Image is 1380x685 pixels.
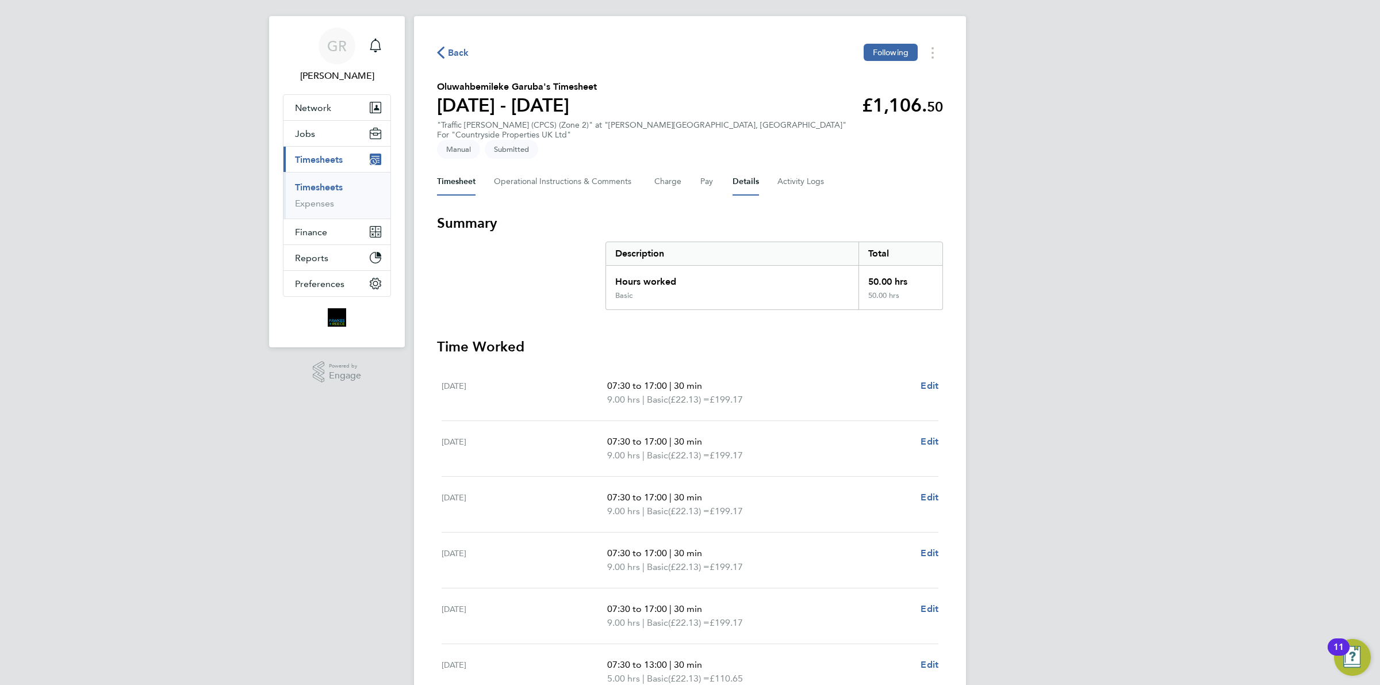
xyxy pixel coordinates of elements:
[921,602,938,616] a: Edit
[921,435,938,449] a: Edit
[295,128,315,139] span: Jobs
[654,168,682,196] button: Charge
[668,561,710,572] span: (£22.13) =
[607,394,640,405] span: 9.00 hrs
[607,673,640,684] span: 5.00 hrs
[710,506,743,516] span: £199.17
[607,506,640,516] span: 9.00 hrs
[1333,647,1344,662] div: 11
[674,548,702,558] span: 30 min
[927,98,943,115] span: 50
[295,198,334,209] a: Expenses
[921,548,938,558] span: Edit
[669,659,672,670] span: |
[269,16,405,347] nav: Main navigation
[606,242,858,265] div: Description
[295,227,327,238] span: Finance
[921,379,938,393] a: Edit
[710,617,743,628] span: £199.17
[615,291,632,300] div: Basic
[642,450,645,461] span: |
[437,120,846,140] div: "Traffic [PERSON_NAME] (CPCS) (Zone 2)" at "[PERSON_NAME][GEOGRAPHIC_DATA], [GEOGRAPHIC_DATA]"
[607,561,640,572] span: 9.00 hrs
[921,492,938,503] span: Edit
[710,394,743,405] span: £199.17
[283,28,391,83] a: GR[PERSON_NAME]
[921,659,938,670] span: Edit
[329,361,361,371] span: Powered by
[442,602,607,630] div: [DATE]
[921,436,938,447] span: Edit
[605,242,943,310] div: Summary
[437,94,597,117] h1: [DATE] - [DATE]
[327,39,347,53] span: GR
[437,214,943,232] h3: Summary
[710,450,743,461] span: £199.17
[283,245,390,270] button: Reports
[647,616,668,630] span: Basic
[647,560,668,574] span: Basic
[700,168,714,196] button: Pay
[669,380,672,391] span: |
[328,308,346,327] img: bromak-logo-retina.png
[921,546,938,560] a: Edit
[873,47,908,58] span: Following
[448,46,469,60] span: Back
[674,436,702,447] span: 30 min
[668,617,710,628] span: (£22.13) =
[858,266,942,291] div: 50.00 hrs
[437,140,480,159] span: This timesheet was manually created.
[669,548,672,558] span: |
[313,361,362,383] a: Powered byEngage
[283,95,390,120] button: Network
[862,94,943,116] app-decimal: £1,106.
[647,504,668,518] span: Basic
[437,130,846,140] div: For "Countryside Properties UK Ltd"
[674,380,702,391] span: 30 min
[295,182,343,193] a: Timesheets
[858,291,942,309] div: 50.00 hrs
[668,673,710,684] span: (£22.13) =
[283,69,391,83] span: Gareth Richardson
[295,154,343,165] span: Timesheets
[921,380,938,391] span: Edit
[858,242,942,265] div: Total
[442,546,607,574] div: [DATE]
[607,603,667,614] span: 07:30 to 17:00
[283,147,390,172] button: Timesheets
[674,492,702,503] span: 30 min
[777,168,826,196] button: Activity Logs
[437,45,469,60] button: Back
[669,436,672,447] span: |
[668,506,710,516] span: (£22.13) =
[642,561,645,572] span: |
[647,393,668,407] span: Basic
[607,450,640,461] span: 9.00 hrs
[674,603,702,614] span: 30 min
[295,252,328,263] span: Reports
[283,121,390,146] button: Jobs
[921,658,938,672] a: Edit
[283,271,390,296] button: Preferences
[710,561,743,572] span: £199.17
[733,168,759,196] button: Details
[295,102,331,113] span: Network
[642,394,645,405] span: |
[607,617,640,628] span: 9.00 hrs
[494,168,636,196] button: Operational Instructions & Comments
[437,168,476,196] button: Timesheet
[607,492,667,503] span: 07:30 to 17:00
[442,491,607,518] div: [DATE]
[295,278,344,289] span: Preferences
[642,506,645,516] span: |
[922,44,943,62] button: Timesheets Menu
[485,140,538,159] span: This timesheet is Submitted.
[437,80,597,94] h2: Oluwahbemileke Garuba's Timesheet
[442,435,607,462] div: [DATE]
[642,617,645,628] span: |
[674,659,702,670] span: 30 min
[283,219,390,244] button: Finance
[437,338,943,356] h3: Time Worked
[329,371,361,381] span: Engage
[1334,639,1371,676] button: Open Resource Center, 11 new notifications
